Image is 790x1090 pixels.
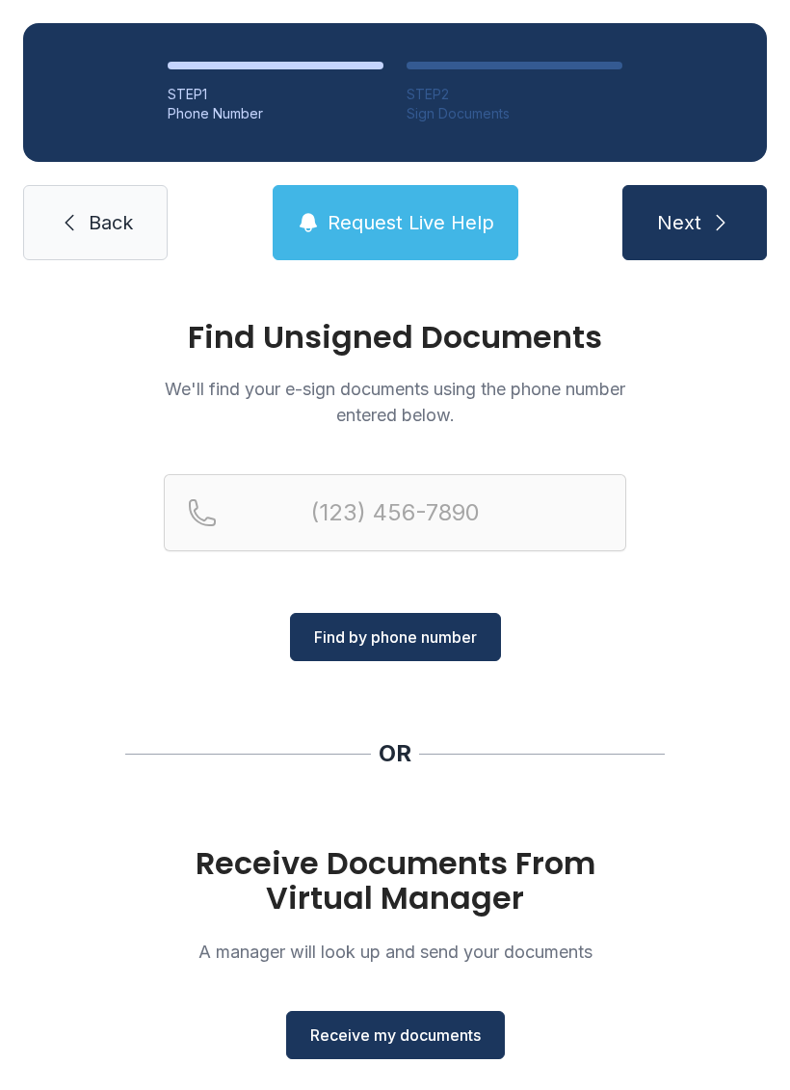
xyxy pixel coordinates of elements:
[657,209,701,236] span: Next
[314,625,477,649] span: Find by phone number
[168,104,383,123] div: Phone Number
[164,322,626,353] h1: Find Unsigned Documents
[164,939,626,965] p: A manager will look up and send your documents
[310,1024,481,1047] span: Receive my documents
[168,85,383,104] div: STEP 1
[164,474,626,551] input: Reservation phone number
[164,846,626,916] h1: Receive Documents From Virtual Manager
[164,376,626,428] p: We'll find your e-sign documents using the phone number entered below.
[89,209,133,236] span: Back
[328,209,494,236] span: Request Live Help
[407,104,622,123] div: Sign Documents
[407,85,622,104] div: STEP 2
[379,738,411,769] div: OR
